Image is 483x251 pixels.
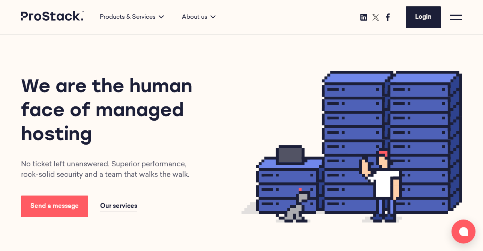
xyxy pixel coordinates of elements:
span: Our services [100,203,137,209]
span: Login [415,14,432,20]
a: Send a message [21,196,88,217]
a: Login [406,6,441,28]
div: Products & Services [91,13,173,22]
div: About us [173,13,225,22]
a: Prostack logo [21,11,85,24]
h1: We are the human face of managed hosting [21,76,220,148]
button: Open chat window [451,220,475,244]
p: No ticket left unanswered. Superior performance, rock-solid security and a team that walks the walk. [21,160,201,181]
a: Our services [100,201,137,212]
span: Send a message [30,203,79,209]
